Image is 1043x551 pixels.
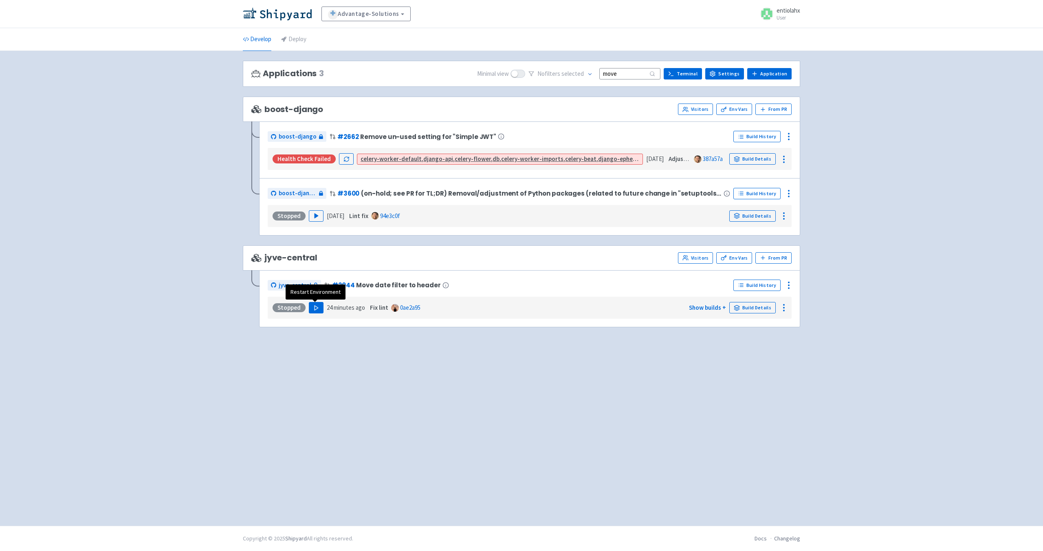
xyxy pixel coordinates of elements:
strong: celery-beat [565,155,596,163]
a: Show builds + [689,304,726,311]
a: boost-django [268,188,326,199]
strong: Adjust comment [669,155,713,163]
a: #3600 [337,189,359,198]
button: From PR [755,252,792,264]
a: jyve-central [268,280,321,291]
a: Deploy [281,28,306,51]
span: boost-django [279,132,317,141]
span: jyve-central [251,253,317,262]
a: Changelog [774,535,800,542]
strong: django-ephemeral-init [598,155,660,163]
strong: celery-flower [455,155,491,163]
a: Build Details [729,210,776,222]
a: 0ae2a95 [400,304,420,311]
span: Move date filter to header [356,282,440,289]
a: Shipyard [285,535,307,542]
a: Env Vars [716,104,752,115]
a: Build History [733,188,781,199]
span: 3 [319,69,324,78]
a: Settings [705,68,744,79]
a: Docs [755,535,767,542]
h3: Applications [251,69,324,78]
button: From PR [755,104,792,115]
a: Build Details [729,153,776,165]
a: celery-worker-default,django-api,celery-flower,db,celery-worker-imports,celery-beat,django-epheme... [361,155,749,163]
strong: db [493,155,499,163]
input: Search... [599,68,660,79]
button: Play [309,302,323,313]
a: Application [747,68,792,79]
small: User [777,15,800,20]
a: #2662 [337,132,359,141]
strong: django-api [423,155,453,163]
span: boost-django [279,189,317,198]
div: Copyright © 2025 All rights reserved. [243,534,353,543]
a: #2044 [332,281,354,289]
img: Shipyard logo [243,7,312,20]
span: Minimal view [477,69,509,79]
a: Visitors [678,252,713,264]
a: Env Vars [716,252,752,264]
strong: celery-worker-default [361,155,422,163]
span: Remove un-used setting for "Simple JWT" [360,133,496,140]
a: Build Details [729,302,776,313]
button: Play [309,210,323,222]
div: Stopped [273,212,306,220]
strong: celery-worker-imports [501,155,563,163]
strong: Lint fix [349,212,368,220]
a: 387a57a [703,155,723,163]
div: Stopped [273,303,306,312]
span: entiolahx [777,7,800,14]
time: [DATE] [646,155,664,163]
a: Build History [733,280,781,291]
time: 24 minutes ago [327,304,365,311]
a: boost-django [268,131,326,142]
span: jyve-central [279,281,311,290]
strong: Fix lint [370,304,388,311]
a: Terminal [664,68,702,79]
a: Build History [733,131,781,142]
span: boost-django [251,105,323,114]
time: [DATE] [327,212,344,220]
div: Health check failed [273,154,336,163]
a: Develop [243,28,271,51]
span: (on-hold; see PR for TL;DR) Removal/adjustment of Python packages (related to future change in "s... [361,190,722,197]
a: entiolahx User [755,7,800,20]
a: Visitors [678,104,713,115]
a: Advantage-Solutions [321,7,411,21]
span: No filter s [537,69,584,79]
span: selected [561,70,584,77]
a: 94e3c0f [380,212,400,220]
